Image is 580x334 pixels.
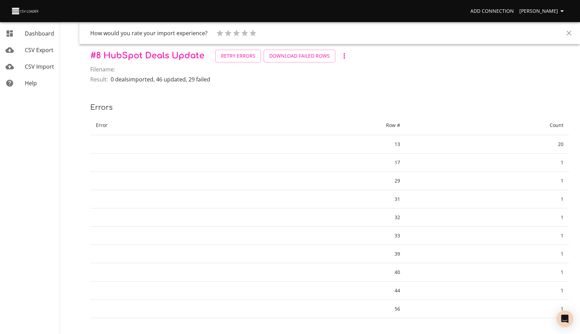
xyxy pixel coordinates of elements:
span: Result: [90,75,108,83]
td: 1 [406,154,569,172]
p: 0 deals imported , 46 updated , 29 failed [111,75,210,83]
a: Retry Errors [215,50,261,62]
button: Download Failed Rows [264,50,335,62]
span: # 8 HubSpot Deals Update [90,51,204,60]
span: [PERSON_NAME] [519,7,566,16]
span: Download Failed Rows [269,52,330,60]
td: 1 [406,190,569,208]
span: CSV Import [25,63,54,70]
td: 32 [240,208,406,227]
td: 1 [406,245,569,263]
td: 17 [240,154,406,172]
span: Retry Errors [221,52,255,60]
td: 1 [406,263,569,282]
td: 31 [240,190,406,208]
td: 1 [406,300,569,318]
th: Count [406,116,569,135]
h6: How would you rate your import experience? [90,28,207,38]
td: 56 [240,300,406,318]
span: Errors [90,104,113,111]
span: Add Connection [470,7,514,16]
td: 29 [240,172,406,190]
td: 44 [240,282,406,300]
td: 1 [406,172,569,190]
td: 40 [240,263,406,282]
span: Dashboard [25,30,54,37]
span: Help [25,79,37,87]
th: Error [90,116,240,135]
th: Row # [240,116,406,135]
td: 39 [240,245,406,263]
td: 20 [406,135,569,154]
button: [PERSON_NAME] [517,5,569,18]
a: Add Connection [468,5,517,18]
img: CSV Loader [11,6,40,16]
td: 1 [406,282,569,300]
td: 1 [406,227,569,245]
span: CSV Export [25,46,53,54]
td: 33 [240,227,406,245]
td: 1 [406,208,569,227]
span: Filename: [90,65,115,73]
div: Open Intercom Messenger [557,311,573,327]
td: 13 [240,135,406,154]
button: Close [561,25,577,41]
